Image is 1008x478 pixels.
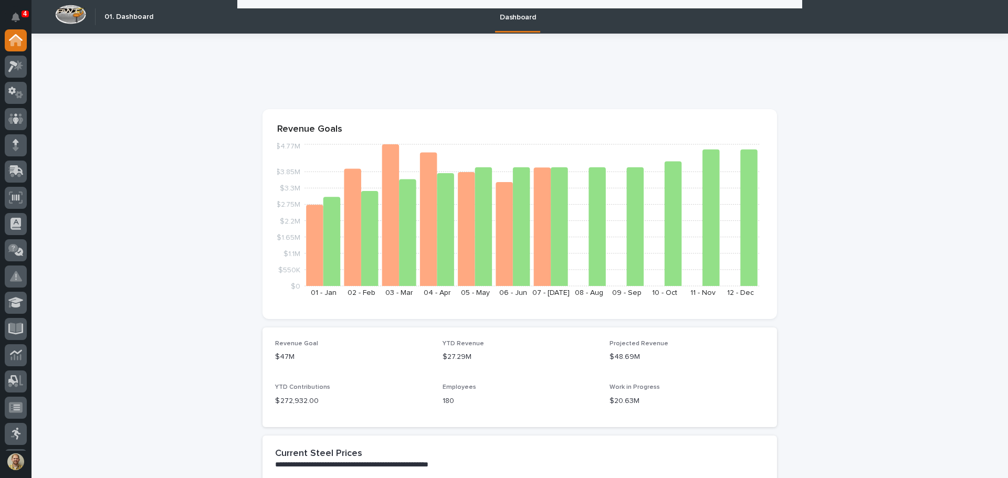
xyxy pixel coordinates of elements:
[610,396,764,407] p: $20.63M
[443,341,484,347] span: YTD Revenue
[276,201,300,208] tspan: $2.75M
[499,289,527,296] text: 06 - Jun
[278,266,300,273] tspan: $550K
[275,341,318,347] span: Revenue Goal
[612,289,642,296] text: 09 - Sep
[610,352,764,363] p: $48.69M
[280,185,300,192] tspan: $3.3M
[283,250,300,257] tspan: $1.1M
[275,384,330,390] span: YTD Contributions
[385,289,413,296] text: 03 - Mar
[5,451,27,473] button: users-avatar
[610,341,668,347] span: Projected Revenue
[275,448,362,460] h2: Current Steel Prices
[652,289,677,296] text: 10 - Oct
[424,289,451,296] text: 04 - Apr
[5,6,27,28] button: Notifications
[291,283,300,290] tspan: $0
[276,143,300,150] tspan: $4.77M
[690,289,716,296] text: 11 - Nov
[443,396,597,407] p: 180
[532,289,570,296] text: 07 - [DATE]
[575,289,603,296] text: 08 - Aug
[348,289,375,296] text: 02 - Feb
[610,384,660,390] span: Work in Progress
[23,10,27,17] p: 4
[275,352,430,363] p: $47M
[275,396,430,407] p: $ 272,932.00
[13,13,27,29] div: Notifications4
[280,217,300,225] tspan: $2.2M
[277,124,762,135] p: Revenue Goals
[104,13,153,22] h2: 01. Dashboard
[443,384,476,390] span: Employees
[311,289,337,296] text: 01 - Jan
[727,289,754,296] text: 12 - Dec
[461,289,490,296] text: 05 - May
[443,352,597,363] p: $27.29M
[277,233,300,241] tspan: $1.65M
[276,168,300,176] tspan: $3.85M
[55,5,86,24] img: Workspace Logo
